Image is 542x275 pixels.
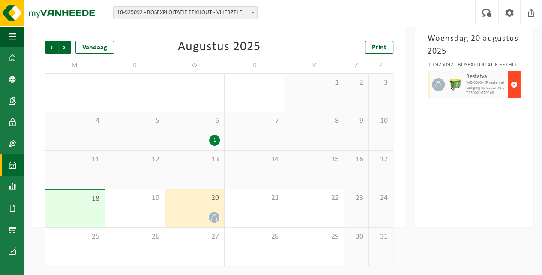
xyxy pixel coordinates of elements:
span: 8 [289,116,340,126]
span: 28 [229,232,280,242]
td: V [284,58,344,73]
span: 26 [109,232,160,242]
td: D [105,58,165,73]
span: Vorige [45,41,58,54]
span: 3 [373,78,389,88]
span: 14 [229,155,280,164]
span: Print [372,44,386,51]
span: 31 [373,232,389,242]
span: 1 [289,78,340,88]
div: 10-925092 - BOSEXPLOITATIE EEKHOUT - VLIERZELE [428,62,521,71]
span: T250001679268 [466,91,506,96]
span: Volgende [58,41,71,54]
span: 22 [289,193,340,203]
td: Z [344,58,369,73]
span: 30 [349,232,364,242]
span: Lediging op vaste frequentie [466,85,506,91]
td: Z [369,58,393,73]
span: 20 [169,193,220,203]
span: 15 [289,155,340,164]
span: WB-0660-HP restafval [466,80,506,85]
span: 4 [50,116,100,126]
span: 10-925092 - BOSEXPLOITATIE EEKHOUT - VLIERZELE [114,7,257,19]
span: 27 [169,232,220,242]
span: 17 [373,155,389,164]
td: M [45,58,105,73]
h3: Woensdag 20 augustus 2025 [428,32,521,58]
a: Print [365,41,393,54]
span: 21 [229,193,280,203]
div: Vandaag [75,41,114,54]
span: 10 [373,116,389,126]
span: Restafval [466,73,506,80]
span: 11 [50,155,100,164]
span: 5 [109,116,160,126]
span: 29 [289,232,340,242]
td: D [225,58,284,73]
img: WB-0660-HPE-GN-50 [449,78,462,91]
span: 9 [349,116,364,126]
span: 7 [229,116,280,126]
span: 19 [109,193,160,203]
span: 12 [109,155,160,164]
span: 25 [50,232,100,242]
div: Augustus 2025 [178,41,261,54]
span: 10-925092 - BOSEXPLOITATIE EEKHOUT - VLIERZELE [113,6,258,19]
span: 2 [349,78,364,88]
span: 23 [349,193,364,203]
span: 6 [169,116,220,126]
span: 24 [373,193,389,203]
td: W [165,58,225,73]
span: 18 [50,194,100,204]
span: 16 [349,155,364,164]
div: 1 [209,135,220,146]
span: 13 [169,155,220,164]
